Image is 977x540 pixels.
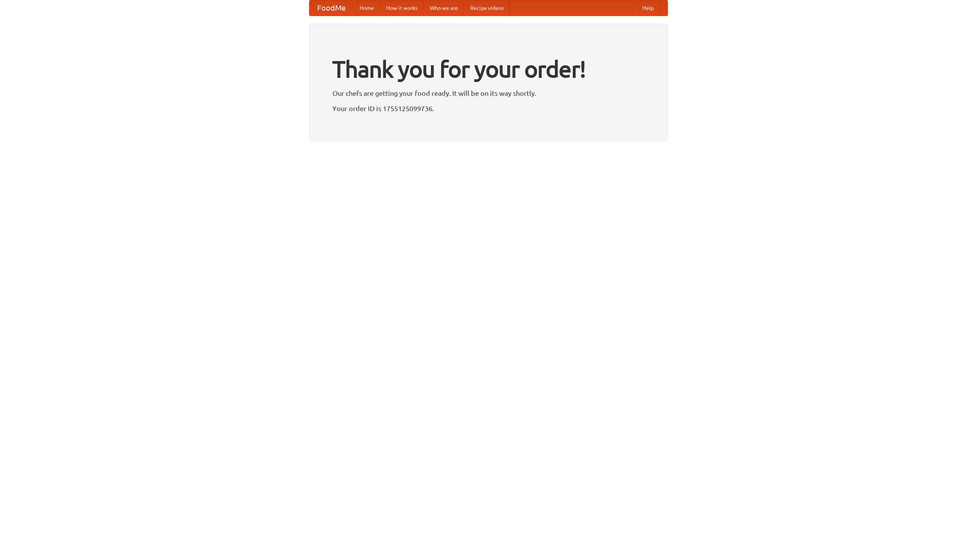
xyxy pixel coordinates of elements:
a: FoodMe [310,0,353,16]
a: Help [636,0,660,16]
p: Your order ID is 1755125099736. [332,103,645,114]
a: How it works [380,0,424,16]
p: Our chefs are getting your food ready. It will be on its way shortly. [332,87,645,99]
a: Home [353,0,380,16]
a: Recipe videos [464,0,510,16]
a: Who we are [424,0,464,16]
h1: Thank you for your order! [332,51,645,87]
